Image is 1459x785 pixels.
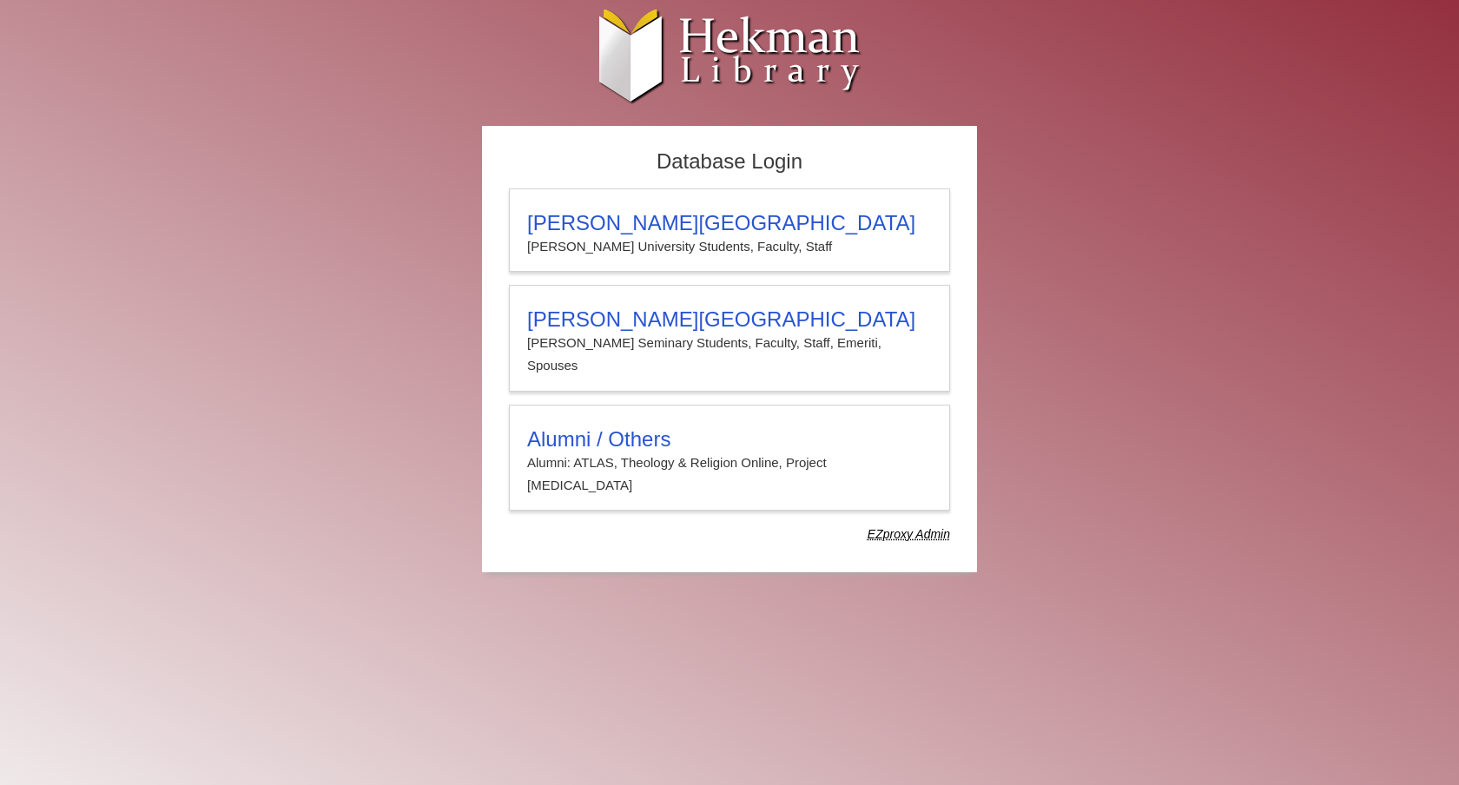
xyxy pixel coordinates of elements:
[527,427,932,498] summary: Alumni / OthersAlumni: ATLAS, Theology & Religion Online, Project [MEDICAL_DATA]
[527,452,932,498] p: Alumni: ATLAS, Theology & Religion Online, Project [MEDICAL_DATA]
[527,427,932,452] h3: Alumni / Others
[868,527,950,541] dfn: Use Alumni login
[509,188,950,272] a: [PERSON_NAME][GEOGRAPHIC_DATA][PERSON_NAME] University Students, Faculty, Staff
[527,307,932,332] h3: [PERSON_NAME][GEOGRAPHIC_DATA]
[527,332,932,378] p: [PERSON_NAME] Seminary Students, Faculty, Staff, Emeriti, Spouses
[527,211,932,235] h3: [PERSON_NAME][GEOGRAPHIC_DATA]
[500,144,959,180] h2: Database Login
[509,285,950,392] a: [PERSON_NAME][GEOGRAPHIC_DATA][PERSON_NAME] Seminary Students, Faculty, Staff, Emeriti, Spouses
[527,235,932,258] p: [PERSON_NAME] University Students, Faculty, Staff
